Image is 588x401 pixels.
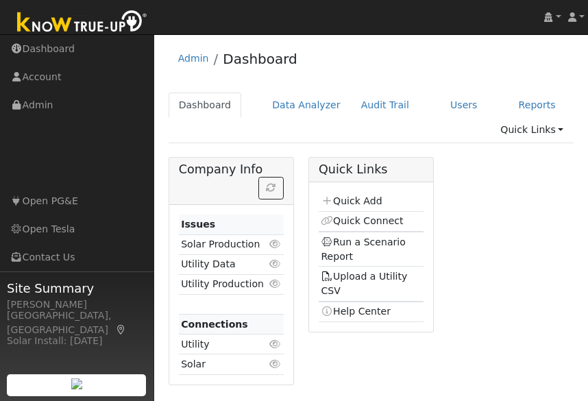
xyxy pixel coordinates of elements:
a: Quick Connect [321,215,403,226]
img: Know True-Up [10,8,154,38]
i: Click to view [269,359,282,369]
a: Audit Trail [351,93,419,118]
a: Quick Add [321,195,382,206]
i: Click to view [269,239,282,249]
strong: Connections [181,319,248,330]
a: Upload a Utility CSV [321,271,407,296]
span: Site Summary [7,279,147,297]
div: [GEOGRAPHIC_DATA], [GEOGRAPHIC_DATA] [7,308,147,337]
div: [PERSON_NAME] [7,297,147,312]
h5: Company Info [179,162,284,177]
a: Data Analyzer [262,93,351,118]
a: Help Center [321,306,391,317]
a: Map [115,324,127,335]
td: Utility Data [179,254,267,274]
i: Click to view [269,279,282,289]
a: Users [440,93,488,118]
a: Reports [509,93,566,118]
h5: Quick Links [319,162,424,177]
td: Solar [179,354,267,374]
a: Dashboard [223,51,297,67]
a: Quick Links [490,117,574,143]
a: Run a Scenario Report [321,236,405,262]
div: Solar Install: [DATE] [7,334,147,348]
td: Solar Production [179,234,267,254]
strong: Issues [181,219,215,230]
a: Dashboard [169,93,242,118]
td: Utility [179,335,267,354]
td: Utility Production [179,274,267,294]
i: Click to view [269,259,282,269]
i: Click to view [269,339,282,349]
img: retrieve [71,378,82,389]
a: Admin [178,53,209,64]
